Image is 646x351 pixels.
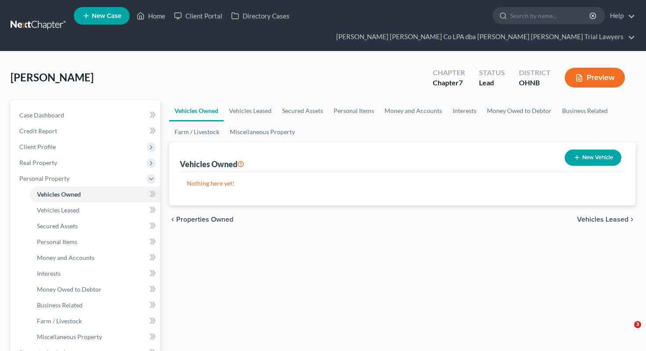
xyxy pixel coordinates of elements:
span: Miscellaneous Property [37,333,102,340]
a: Vehicles Owned [169,100,224,121]
a: Farm / Livestock [169,121,225,143]
a: Business Related [30,297,160,313]
div: OHNB [519,78,551,88]
span: Client Profile [19,143,56,150]
div: Lead [479,78,505,88]
span: Case Dashboard [19,111,64,119]
button: chevron_left Properties Owned [169,216,233,223]
span: Secured Assets [37,222,78,230]
p: Nothing here yet! [187,179,618,188]
a: Money and Accounts [30,250,160,266]
a: Business Related [557,100,613,121]
span: Credit Report [19,127,57,135]
div: Vehicles Owned [180,159,244,169]
a: Home [132,8,170,24]
div: Chapter [433,78,465,88]
input: Search by name... [510,7,591,24]
span: Vehicles Leased [37,206,80,214]
span: Money and Accounts [37,254,94,261]
span: Farm / Livestock [37,317,82,325]
a: Miscellaneous Property [30,329,160,345]
a: Vehicles Owned [30,186,160,202]
span: Personal Property [19,175,69,182]
span: Properties Owned [176,216,233,223]
span: [PERSON_NAME] [11,71,94,84]
span: New Case [92,13,121,19]
button: Preview [565,68,625,88]
span: 3 [634,321,641,328]
a: Help [606,8,635,24]
span: 7 [459,78,463,87]
a: Personal Items [328,100,379,121]
iframe: Intercom live chat [616,321,637,342]
span: Business Related [37,301,83,309]
span: Personal Items [37,238,77,245]
span: Real Property [19,159,57,166]
a: Interests [447,100,482,121]
button: Vehicles Leased chevron_right [577,216,635,223]
div: Chapter [433,68,465,78]
a: Money Owed to Debtor [30,282,160,297]
a: Case Dashboard [12,107,160,123]
span: Money Owed to Debtor [37,285,102,293]
a: Money Owed to Debtor [482,100,557,121]
a: Interests [30,266,160,282]
div: District [519,68,551,78]
a: Directory Cases [227,8,294,24]
a: Client Portal [170,8,227,24]
a: [PERSON_NAME] [PERSON_NAME] Co LPA dba [PERSON_NAME] [PERSON_NAME] Trial Lawyers [332,29,635,45]
i: chevron_left [169,216,176,223]
a: Vehicles Leased [30,202,160,218]
a: Secured Assets [277,100,328,121]
a: Miscellaneous Property [225,121,300,143]
span: Vehicles Leased [577,216,628,223]
button: New Vehicle [565,150,621,166]
a: Vehicles Leased [224,100,277,121]
span: Interests [37,270,61,277]
span: Vehicles Owned [37,190,81,198]
a: Farm / Livestock [30,313,160,329]
a: Credit Report [12,123,160,139]
i: chevron_right [628,216,635,223]
a: Personal Items [30,234,160,250]
a: Secured Assets [30,218,160,234]
div: Status [479,68,505,78]
a: Money and Accounts [379,100,447,121]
